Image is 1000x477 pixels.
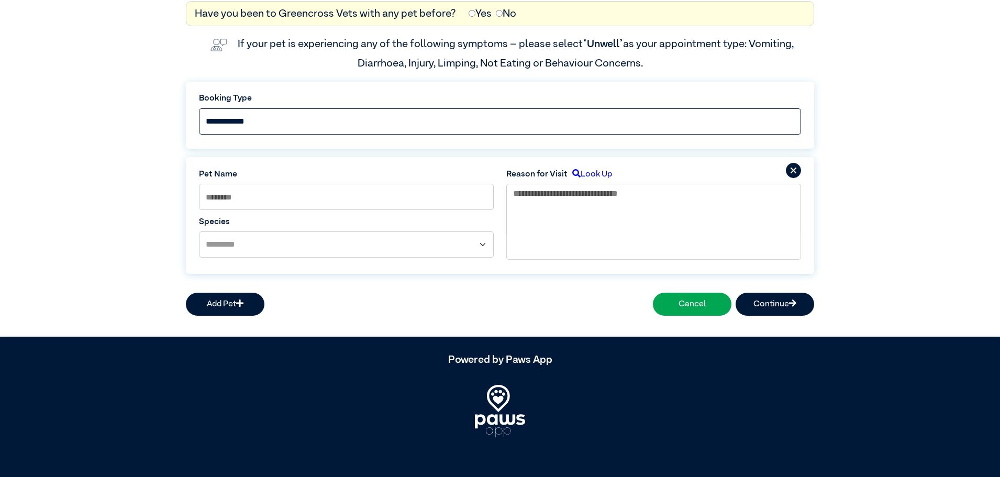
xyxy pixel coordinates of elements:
button: Add Pet [186,293,264,316]
button: Continue [736,293,814,316]
img: vet [206,35,231,56]
label: Have you been to Greencross Vets with any pet before? [195,6,456,21]
label: Yes [469,6,492,21]
input: Yes [469,10,475,17]
label: Reason for Visit [506,168,568,181]
img: PawsApp [475,385,525,437]
label: Pet Name [199,168,494,181]
label: If your pet is experiencing any of the following symptoms – please select as your appointment typ... [238,39,796,68]
input: No [496,10,503,17]
span: “Unwell” [583,39,623,49]
label: Booking Type [199,92,801,105]
label: Look Up [568,168,612,181]
label: No [496,6,516,21]
label: Species [199,216,494,228]
button: Cancel [653,293,731,316]
h5: Powered by Paws App [186,353,814,366]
